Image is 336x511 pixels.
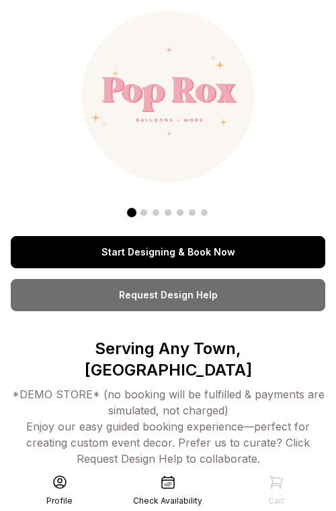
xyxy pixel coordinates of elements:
[133,496,202,506] div: Check Availability
[268,496,284,506] div: Cart
[11,236,325,268] a: Start Designing & Book Now
[11,338,325,381] p: Serving Any Town, [GEOGRAPHIC_DATA]
[11,279,325,311] a: Request Design Help
[46,496,73,506] div: Profile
